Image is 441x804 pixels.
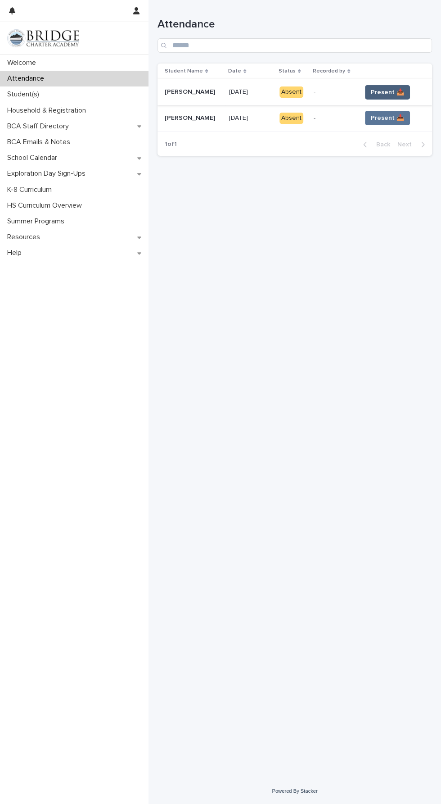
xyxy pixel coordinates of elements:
[4,74,51,83] p: Attendance
[157,79,432,105] tr: [PERSON_NAME][PERSON_NAME] [DATE][DATE] Absent-Present 📥
[4,106,93,115] p: Household & Registration
[157,38,432,53] input: Search
[371,141,390,148] span: Back
[314,88,354,96] p: -
[157,105,432,131] tr: [PERSON_NAME][PERSON_NAME] [DATE][DATE] Absent-Present 📥
[279,86,303,98] div: Absent
[4,169,93,178] p: Exploration Day Sign-Ups
[371,114,404,123] span: Present 📥
[313,66,345,76] p: Recorded by
[7,29,79,47] img: V1C1m3IdTEidaUdm9Hs0
[4,217,72,226] p: Summer Programs
[356,141,394,149] button: Back
[4,154,64,162] p: School Calendar
[165,66,203,76] p: Student Name
[272,788,317,794] a: Powered By Stacker
[371,88,404,97] span: Present 📥
[279,113,303,124] div: Absent
[157,18,432,31] h1: Attendance
[279,66,296,76] p: Status
[397,141,417,148] span: Next
[4,59,43,67] p: Welcome
[4,233,47,241] p: Resources
[165,86,217,96] p: [PERSON_NAME]
[165,113,217,122] p: [PERSON_NAME]
[365,85,410,100] button: Present 📥
[157,133,184,155] p: 1 of 1
[4,186,59,194] p: K-8 Curriculum
[314,114,354,122] p: -
[394,141,432,149] button: Next
[4,249,29,257] p: Help
[229,113,250,122] p: [DATE]
[4,201,89,210] p: HS Curriculum Overview
[4,138,77,146] p: BCA Emails & Notes
[229,86,250,96] p: [DATE]
[228,66,241,76] p: Date
[365,111,410,125] button: Present 📥
[4,90,46,99] p: Student(s)
[4,122,76,131] p: BCA Staff Directory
